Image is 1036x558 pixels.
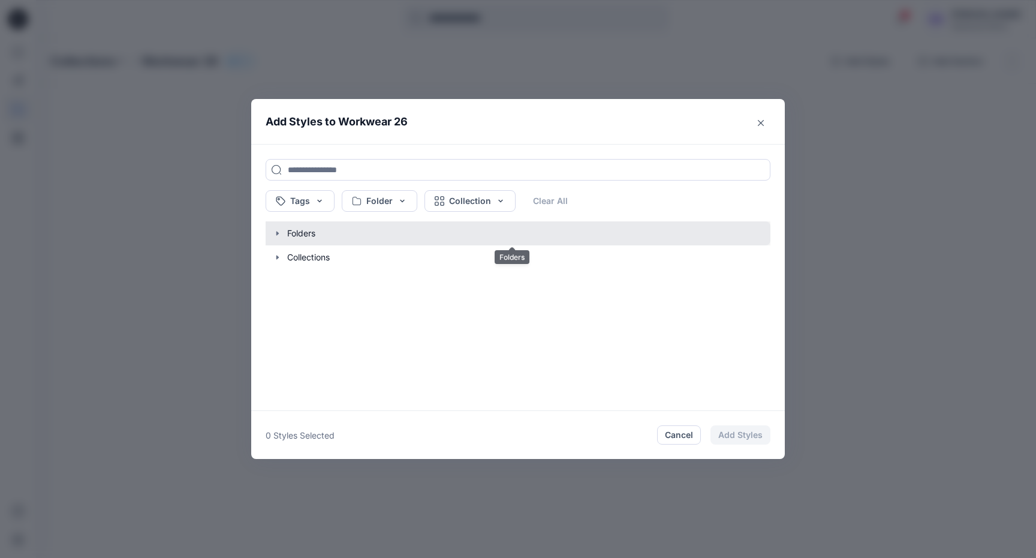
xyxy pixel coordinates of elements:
button: Close [751,113,770,133]
button: Tags [266,190,335,212]
button: Folder [342,190,417,212]
header: Add Styles to Workwear 26 [251,99,785,144]
button: Cancel [657,425,701,445]
p: 0 Styles Selected [266,429,335,442]
button: Collection [424,190,516,212]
